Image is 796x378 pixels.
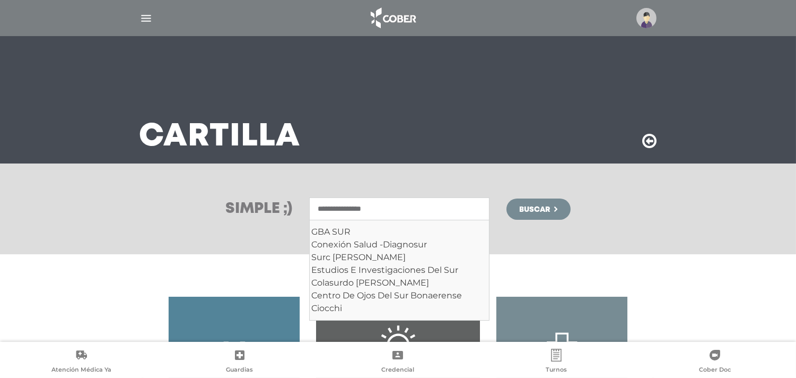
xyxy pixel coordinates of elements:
a: Cober Doc [635,349,794,376]
div: GBA SUR [311,226,487,238]
img: profile-placeholder.svg [636,8,657,28]
span: Buscar [519,206,550,213]
div: Surc [PERSON_NAME] [311,251,487,264]
div: Colasurdo [PERSON_NAME] [311,277,487,289]
a: Turnos [477,349,636,376]
span: Guardias [226,366,253,375]
img: Cober_menu-lines-white.svg [139,12,153,25]
span: Credencial [381,366,414,375]
div: Conexión Salud -Diagnosur [311,238,487,251]
div: Centro De Ojos Del Sur Bonaerense Ciocchi [311,289,487,315]
span: Atención Médica Ya [51,366,111,375]
span: Cober Doc [699,366,731,375]
a: Atención Médica Ya [2,349,161,376]
div: Estudios E Investigaciones Del Sur [311,264,487,277]
a: Guardias [161,349,319,376]
img: logo_cober_home-white.png [365,5,421,31]
h3: Cartilla [139,123,301,151]
a: Credencial [319,349,477,376]
button: Buscar [506,199,570,220]
h3: Simple ;) [225,202,292,217]
span: Turnos [546,366,567,375]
